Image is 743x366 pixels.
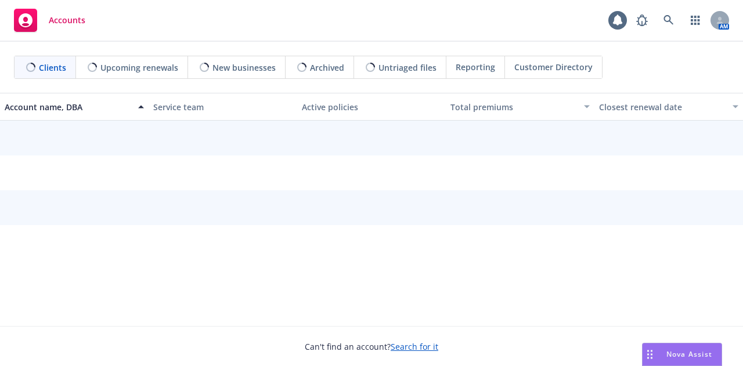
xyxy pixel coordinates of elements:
span: Can't find an account? [305,340,438,353]
div: Service team [153,101,293,113]
span: Archived [310,61,344,74]
button: Nova Assist [642,343,722,366]
div: Drag to move [643,343,657,365]
span: Untriaged files [378,61,437,74]
span: Reporting [456,61,495,73]
span: Customer Directory [514,61,593,73]
a: Switch app [684,9,707,32]
span: Upcoming renewals [100,61,178,74]
button: Total premiums [446,93,594,121]
a: Accounts [9,4,90,37]
button: Closest renewal date [594,93,743,121]
div: Closest renewal date [599,101,726,113]
div: Active policies [302,101,441,113]
a: Search [657,9,680,32]
span: Accounts [49,16,85,25]
button: Active policies [297,93,446,121]
a: Search for it [391,341,438,352]
a: Report a Bug [630,9,654,32]
span: New businesses [212,61,276,74]
span: Nova Assist [666,349,712,359]
span: Clients [39,61,66,74]
div: Account name, DBA [5,101,131,113]
div: Total premiums [450,101,577,113]
button: Service team [149,93,297,121]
